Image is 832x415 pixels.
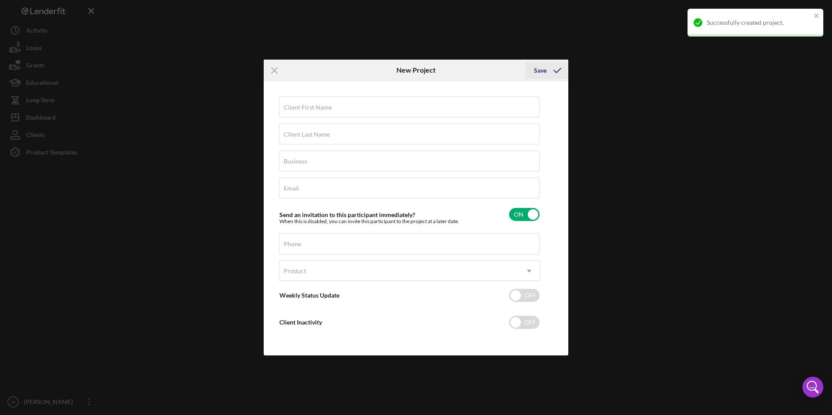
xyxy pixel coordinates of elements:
label: Business [284,158,307,165]
label: Phone [284,241,301,248]
div: Save [534,62,547,79]
label: Weekly Status Update [279,291,339,299]
label: Client First Name [284,104,332,111]
div: Product [284,268,306,274]
div: Open Intercom Messenger [802,377,823,398]
label: Client Inactivity [279,318,322,326]
button: Save [525,62,568,79]
div: Successfully created project. [707,19,811,26]
label: Send an invitation to this participant immediately? [279,211,415,218]
button: close [814,12,820,20]
h6: New Project [396,66,436,74]
label: Client Last Name [284,131,330,138]
label: Email [284,185,299,192]
div: When this is disabled, you can invite this participant to the project at a later date. [279,218,459,224]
